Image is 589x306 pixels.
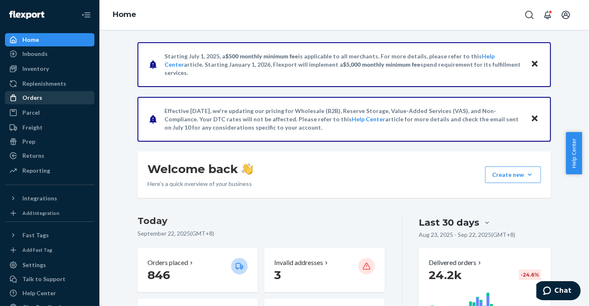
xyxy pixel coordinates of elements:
h3: Today [138,214,385,228]
div: Settings [22,261,46,269]
a: Parcel [5,106,94,119]
div: Inventory [22,65,49,73]
a: Inbounds [5,47,94,60]
a: Returns [5,149,94,162]
button: Close Navigation [78,7,94,23]
a: Orders [5,91,94,104]
button: Close [529,113,540,125]
div: Returns [22,152,44,160]
button: Orders placed 846 [138,248,258,292]
p: September 22, 2025 ( GMT+8 ) [138,229,385,238]
div: -24.6 % [519,270,541,280]
button: Open Search Box [521,7,538,23]
img: hand-wave emoji [241,163,253,175]
a: Add Fast Tag [5,245,94,255]
button: Open account menu [558,7,574,23]
div: Freight [22,123,43,132]
a: Inventory [5,62,94,75]
a: Replenishments [5,77,94,90]
div: Prep [22,137,35,146]
a: Add Integration [5,208,94,218]
div: Help Center [22,289,56,297]
button: Create new [485,166,541,183]
div: Replenishments [22,80,66,88]
a: Settings [5,258,94,272]
ol: breadcrumbs [106,3,143,27]
div: Orders [22,94,42,102]
p: Here’s a quick overview of your business [147,180,253,188]
p: Invalid addresses [274,258,323,267]
div: Talk to Support [22,275,65,283]
span: 24.2k [429,268,462,282]
div: Add Fast Tag [22,246,52,253]
button: Open notifications [539,7,556,23]
div: Last 30 days [419,216,479,229]
p: Aug 23, 2025 - Sep 22, 2025 ( GMT+8 ) [419,231,515,239]
iframe: Opens a widget where you can chat to one of our agents [536,281,581,302]
a: Home [113,10,136,19]
h1: Welcome back [147,161,253,176]
button: Invalid addresses 3 [264,248,384,292]
div: Home [22,36,39,44]
div: Add Integration [22,210,59,217]
a: Help Center [5,287,94,300]
button: Fast Tags [5,229,94,242]
button: Delivered orders [429,258,483,267]
button: Help Center [566,132,582,174]
div: Integrations [22,194,57,202]
p: Effective [DATE], we're updating our pricing for Wholesale (B2B), Reserve Storage, Value-Added Se... [164,107,523,132]
img: Flexport logo [9,11,44,19]
p: Orders placed [147,258,188,267]
span: $5,000 monthly minimum fee [343,61,420,68]
div: Fast Tags [22,231,49,239]
a: Reporting [5,164,94,177]
span: 3 [274,268,281,282]
span: 846 [147,268,170,282]
a: Freight [5,121,94,134]
div: Parcel [22,108,40,117]
button: Close [529,58,540,70]
div: Inbounds [22,50,48,58]
a: Home [5,33,94,46]
p: Starting July 1, 2025, a is applicable to all merchants. For more details, please refer to this a... [164,52,523,77]
a: Prep [5,135,94,148]
button: Talk to Support [5,272,94,286]
button: Integrations [5,192,94,205]
span: $500 monthly minimum fee [225,53,298,60]
a: Help Center [352,116,385,123]
div: Reporting [22,166,50,175]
